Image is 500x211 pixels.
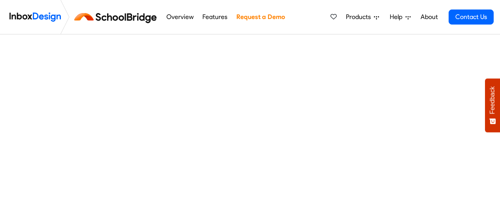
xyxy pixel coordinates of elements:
[418,9,440,25] a: About
[387,9,414,25] a: Help
[489,86,496,114] span: Feedback
[164,9,196,25] a: Overview
[200,9,230,25] a: Features
[485,78,500,132] button: Feedback - Show survey
[346,12,374,22] span: Products
[390,12,406,22] span: Help
[234,9,287,25] a: Request a Demo
[449,10,494,25] a: Contact Us
[73,8,162,27] img: schoolbridge logo
[343,9,382,25] a: Products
